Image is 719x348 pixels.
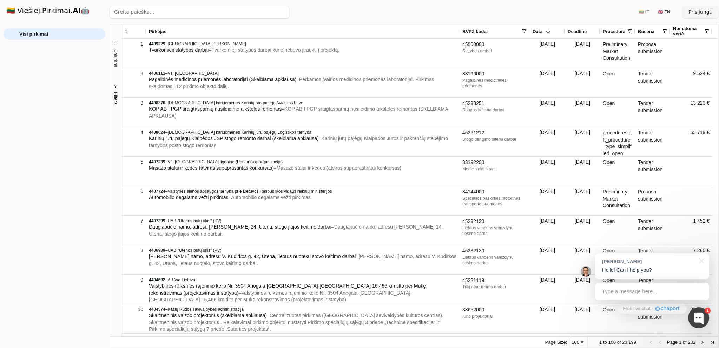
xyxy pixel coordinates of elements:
[565,157,600,186] div: [DATE]
[110,6,289,18] input: Greita paieška...
[149,47,209,53] span: Tvarkomieji statybos darbai
[602,258,695,265] div: [PERSON_NAME]
[683,340,687,345] span: of
[635,68,670,97] div: Tender submission
[530,186,565,215] div: [DATE]
[149,189,165,194] span: 4407724
[565,98,600,127] div: [DATE]
[635,186,670,215] div: Proposal submission
[149,254,356,259] span: [PERSON_NAME] namo, adresu V. Kudirkos g. 42, Utena, lietaus nuotekų stovo keitimo darbai
[462,78,527,89] div: Pagalbinės medicininės priemonės
[124,127,143,138] div: 4
[149,106,448,119] span: – KOP AB I PGP sraigtasparnių nusileidimo aikštelės remontas (SKELBIAMA APKLAUSA)
[167,248,221,253] span: UAB "Utenos butų ūkis" (PV)
[462,48,527,54] div: Statybos darbai
[635,157,670,186] div: Tender submission
[149,100,165,105] span: 4408370
[530,304,565,333] div: [DATE]
[462,130,527,137] div: 45261212
[113,49,118,67] span: Columns
[565,39,600,68] div: [DATE]
[149,336,457,342] div: –
[679,340,681,345] span: 1
[124,334,143,344] div: 11
[149,277,165,282] span: 4404692
[124,245,143,256] div: 8
[638,29,654,34] span: Būsena
[124,68,143,79] div: 2
[565,304,600,333] div: [DATE]
[462,225,527,236] div: Lietaus vandens vamzdynų tiesimo darbai
[654,6,674,18] button: 🇬🇧 EN
[149,130,165,135] span: 4408024
[572,340,579,345] div: 100
[608,340,616,345] span: 100
[545,340,567,345] div: Page Size:
[462,41,527,48] div: 45000000
[149,106,282,112] span: KOP AB I PGP sraigtasparnių nusileidimo aikštelės remontas
[462,277,527,284] div: 45221119
[565,275,600,304] div: [DATE]
[565,245,600,274] div: [DATE]
[530,216,565,245] div: [DATE]
[600,186,635,215] div: Preliminary Market Consultation
[618,304,686,314] a: Free live chat·
[600,98,635,127] div: Open
[565,68,600,97] div: [DATE]
[149,313,443,332] span: – Centralizuotas pirkimas ([GEOGRAPHIC_DATA] savivaldybės kultūros centras). Skaitmeninis vaizdo ...
[635,39,670,68] div: Proposal submission
[167,100,303,105] span: [DEMOGRAPHIC_DATA] kariuomenės Karinių oro pajėgų Aviacijos bazė
[673,26,704,37] span: Numatoma vertė
[530,39,565,68] div: [DATE]
[603,29,625,34] span: Procedūra
[124,29,127,34] span: #
[149,218,165,223] span: 4407399
[19,29,48,39] span: Visi pirkimai
[462,159,527,166] div: 33192200
[533,29,542,34] span: Data
[149,159,457,165] div: –
[149,277,457,283] div: –
[600,216,635,245] div: Open
[149,165,274,171] span: Masažo stalai ir kėdės (atviras supaprastintas konkursas)
[167,159,283,164] span: VšĮ [GEOGRAPHIC_DATA] ligoninė (Perkančioji organizacija)
[462,137,527,142] div: Stogo dengimo šiferiu darbai
[600,127,635,156] div: procedures.cft_procedure_type_simplified_open
[670,216,712,245] div: 1 452 €
[149,41,165,46] span: 4409229
[462,166,527,172] div: Medicininiai stalai
[149,248,165,253] span: 4406989
[124,275,143,285] div: 9
[657,340,663,345] div: Previous Page
[149,159,165,164] span: 4407239
[530,68,565,97] div: [DATE]
[462,336,527,343] div: 33141123
[149,313,267,318] span: Skaitmeninis vaizdo projektorius (skelbiama apklausa)
[167,307,244,312] span: Kazlų Rūdos savivaldybės administracija
[124,304,143,315] div: 10
[462,196,527,207] div: Specialios paskirties motorinės transporto priemonės
[167,41,246,46] span: [GEOGRAPHIC_DATA][PERSON_NAME]
[149,195,228,200] span: Automobilio degalams vežti pirkimas
[530,127,565,156] div: [DATE]
[149,41,457,47] div: –
[228,195,310,200] span: – Automobilio degalams vežti pirkimas
[462,314,527,319] div: Kino projektoriai
[667,340,678,345] span: Page
[647,340,653,345] div: First Page
[149,136,319,141] span: Karinių jūrų pajėgų Klaipėdos JSP stogo remonto darbai (skelbiama apklausa)
[149,307,165,312] span: 4404574
[149,29,166,34] span: Pirkėjas
[149,224,331,230] span: Daugiabučio namo, adresu [PERSON_NAME] 24, Utena, stogo įlajos keitimo darbai
[599,340,602,345] span: 1
[124,157,143,167] div: 5
[595,283,709,300] div: Type a message here...
[581,266,591,277] img: Jonas
[635,216,670,245] div: Tender submission
[565,127,600,156] div: [DATE]
[635,98,670,127] div: Tender submission
[167,277,195,282] span: AB Via Lietuva
[600,157,635,186] div: Open
[209,47,339,53] span: – Tvarkomieji statybos darbai kurie nebuvo įtraukti į projektą.
[670,127,712,156] div: 53 719 €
